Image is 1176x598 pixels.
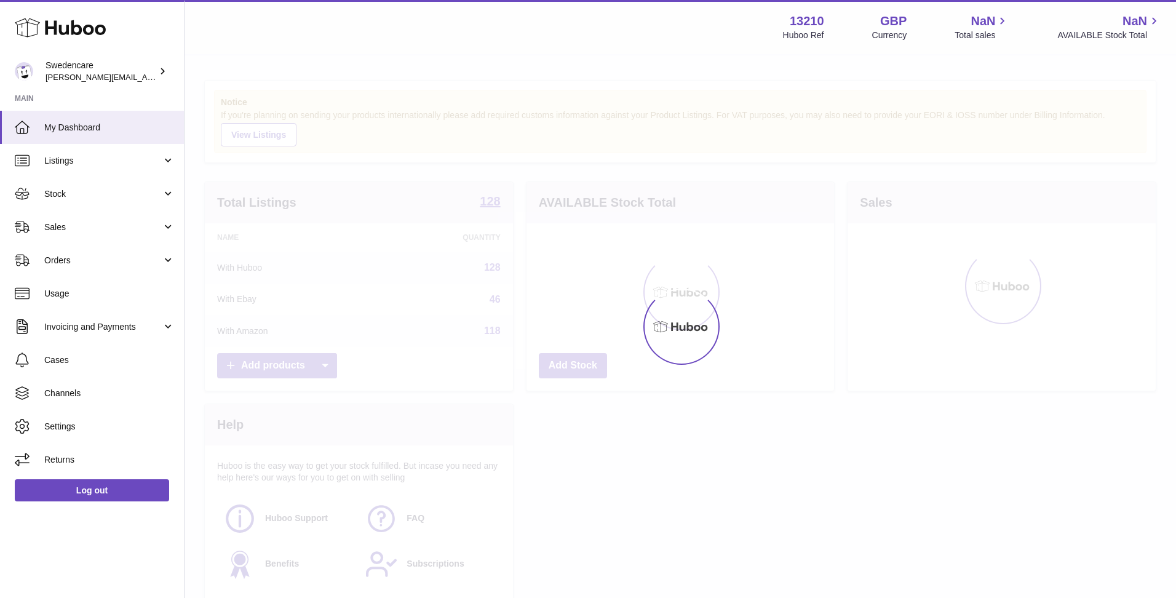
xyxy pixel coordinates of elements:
strong: 13210 [790,13,824,30]
span: Cases [44,354,175,366]
img: daniel.corbridge@swedencare.co.uk [15,62,33,81]
span: Listings [44,155,162,167]
span: AVAILABLE Stock Total [1057,30,1161,41]
a: NaN Total sales [955,13,1009,41]
a: Log out [15,479,169,501]
span: Invoicing and Payments [44,321,162,333]
span: Settings [44,421,175,433]
div: Huboo Ref [783,30,824,41]
div: Currency [872,30,907,41]
span: Returns [44,454,175,466]
span: My Dashboard [44,122,175,134]
a: NaN AVAILABLE Stock Total [1057,13,1161,41]
div: Swedencare [46,60,156,83]
span: Sales [44,221,162,233]
span: Stock [44,188,162,200]
span: Total sales [955,30,1009,41]
strong: GBP [880,13,907,30]
span: Usage [44,288,175,300]
span: [PERSON_NAME][EMAIL_ADDRESS][PERSON_NAME][DOMAIN_NAME] [46,72,312,82]
span: Orders [44,255,162,266]
span: NaN [1122,13,1147,30]
span: Channels [44,388,175,399]
span: NaN [971,13,995,30]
